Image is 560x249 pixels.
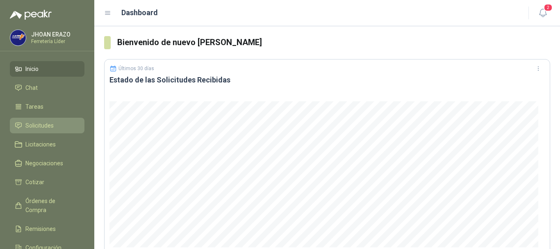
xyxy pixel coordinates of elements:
[25,224,56,233] span: Remisiones
[121,7,158,18] h1: Dashboard
[31,39,82,44] p: Ferretería Líder
[25,159,63,168] span: Negociaciones
[10,155,84,171] a: Negociaciones
[25,178,44,187] span: Cotizar
[25,140,56,149] span: Licitaciones
[25,121,54,130] span: Solicitudes
[10,193,84,218] a: Órdenes de Compra
[10,30,26,46] img: Company Logo
[25,102,43,111] span: Tareas
[25,64,39,73] span: Inicio
[25,196,77,215] span: Órdenes de Compra
[544,4,553,11] span: 2
[10,174,84,190] a: Cotizar
[25,83,38,92] span: Chat
[10,118,84,133] a: Solicitudes
[117,36,550,49] h3: Bienvenido de nuevo [PERSON_NAME]
[10,80,84,96] a: Chat
[31,32,82,37] p: JHOAN ERAZO
[10,10,52,20] img: Logo peakr
[10,221,84,237] a: Remisiones
[118,66,154,71] p: Últimos 30 días
[109,75,545,85] h3: Estado de las Solicitudes Recibidas
[10,61,84,77] a: Inicio
[535,6,550,21] button: 2
[10,99,84,114] a: Tareas
[10,137,84,152] a: Licitaciones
